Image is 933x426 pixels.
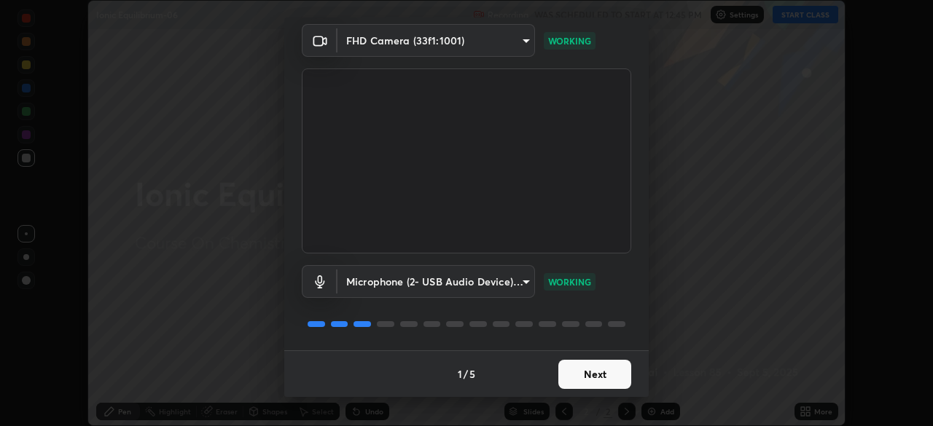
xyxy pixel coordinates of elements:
div: FHD Camera (33f1:1001) [337,24,535,57]
div: FHD Camera (33f1:1001) [337,265,535,298]
h4: 5 [469,366,475,382]
p: WORKING [548,275,591,288]
h4: / [464,366,468,382]
button: Next [558,360,631,389]
h4: 1 [458,366,462,382]
p: WORKING [548,34,591,47]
